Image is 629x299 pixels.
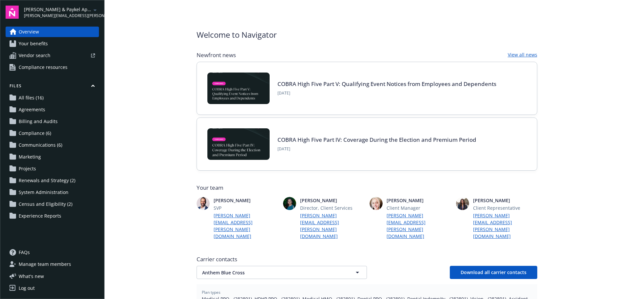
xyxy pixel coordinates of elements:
a: Compliance (6) [6,128,99,139]
a: Agreements [6,104,99,115]
span: FAQs [19,247,30,258]
button: What's new [6,273,54,280]
span: Manage team members [19,259,71,269]
span: [PERSON_NAME][EMAIL_ADDRESS][PERSON_NAME][DOMAIN_NAME] [24,13,91,19]
span: Plan types [202,289,532,295]
span: [PERSON_NAME] [214,197,278,204]
a: [PERSON_NAME][EMAIL_ADDRESS][PERSON_NAME][DOMAIN_NAME] [387,212,451,240]
span: Director, Client Services [300,204,364,211]
span: Your benefits [19,38,48,49]
img: photo [283,197,296,210]
span: Census and Eligibility (2) [19,199,72,209]
span: Compliance (6) [19,128,51,139]
span: All files (16) [19,93,44,103]
a: Billing and Audits [6,116,99,127]
button: [PERSON_NAME] & Paykel Appliances Inc[PERSON_NAME][EMAIL_ADDRESS][PERSON_NAME][DOMAIN_NAME]arrowD... [24,6,99,19]
a: Vendor search [6,50,99,61]
span: Projects [19,163,36,174]
a: arrowDropDown [91,6,99,14]
span: [DATE] [277,90,496,96]
span: Client Representative [473,204,537,211]
a: Communications (6) [6,140,99,150]
span: Communications (6) [19,140,62,150]
span: Billing and Audits [19,116,58,127]
span: Carrier contacts [197,255,537,263]
a: [PERSON_NAME][EMAIL_ADDRESS][PERSON_NAME][DOMAIN_NAME] [214,212,278,240]
button: Anthem Blue Cross [197,266,367,279]
button: Files [6,83,99,91]
a: Renewals and Strategy (2) [6,175,99,186]
span: Agreements [19,104,45,115]
img: BLOG-Card Image - Compliance - COBRA High Five Pt 4 - 09-04-25.jpg [207,128,270,160]
div: Log out [19,283,35,293]
span: [PERSON_NAME] & Paykel Appliances Inc [24,6,91,13]
span: Newfront news [197,51,236,59]
a: FAQs [6,247,99,258]
span: Renewals and Strategy (2) [19,175,75,186]
span: Overview [19,27,39,37]
a: Experience Reports [6,211,99,221]
img: BLOG-Card Image - Compliance - COBRA High Five Pt 5 - 09-11-25.jpg [207,73,270,104]
a: Manage team members [6,259,99,269]
span: Welcome to Navigator [197,29,277,41]
span: [DATE] [277,146,476,152]
span: SVP [214,204,278,211]
a: Your benefits [6,38,99,49]
a: Overview [6,27,99,37]
a: View all news [508,51,537,59]
a: Marketing [6,152,99,162]
a: Compliance resources [6,62,99,73]
span: What ' s new [19,273,44,280]
a: COBRA High Five Part V: Qualifying Event Notices from Employees and Dependents [277,80,496,88]
span: System Administration [19,187,68,198]
span: Compliance resources [19,62,67,73]
span: Download all carrier contacts [461,269,526,275]
a: Census and Eligibility (2) [6,199,99,209]
img: photo [370,197,383,210]
a: COBRA High Five Part IV: Coverage During the Election and Premium Period [277,136,476,143]
span: Client Manager [387,204,451,211]
span: [PERSON_NAME] [473,197,537,204]
a: [PERSON_NAME][EMAIL_ADDRESS][PERSON_NAME][DOMAIN_NAME] [473,212,537,240]
img: navigator-logo.svg [6,6,19,19]
span: Anthem Blue Cross [202,269,338,276]
span: Experience Reports [19,211,61,221]
span: Your team [197,184,537,192]
span: [PERSON_NAME] [387,197,451,204]
span: Vendor search [19,50,50,61]
span: Marketing [19,152,41,162]
span: [PERSON_NAME] [300,197,364,204]
a: [PERSON_NAME][EMAIL_ADDRESS][PERSON_NAME][DOMAIN_NAME] [300,212,364,240]
a: Projects [6,163,99,174]
button: Download all carrier contacts [450,266,537,279]
img: photo [456,197,469,210]
img: photo [197,197,210,210]
a: System Administration [6,187,99,198]
a: All files (16) [6,93,99,103]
